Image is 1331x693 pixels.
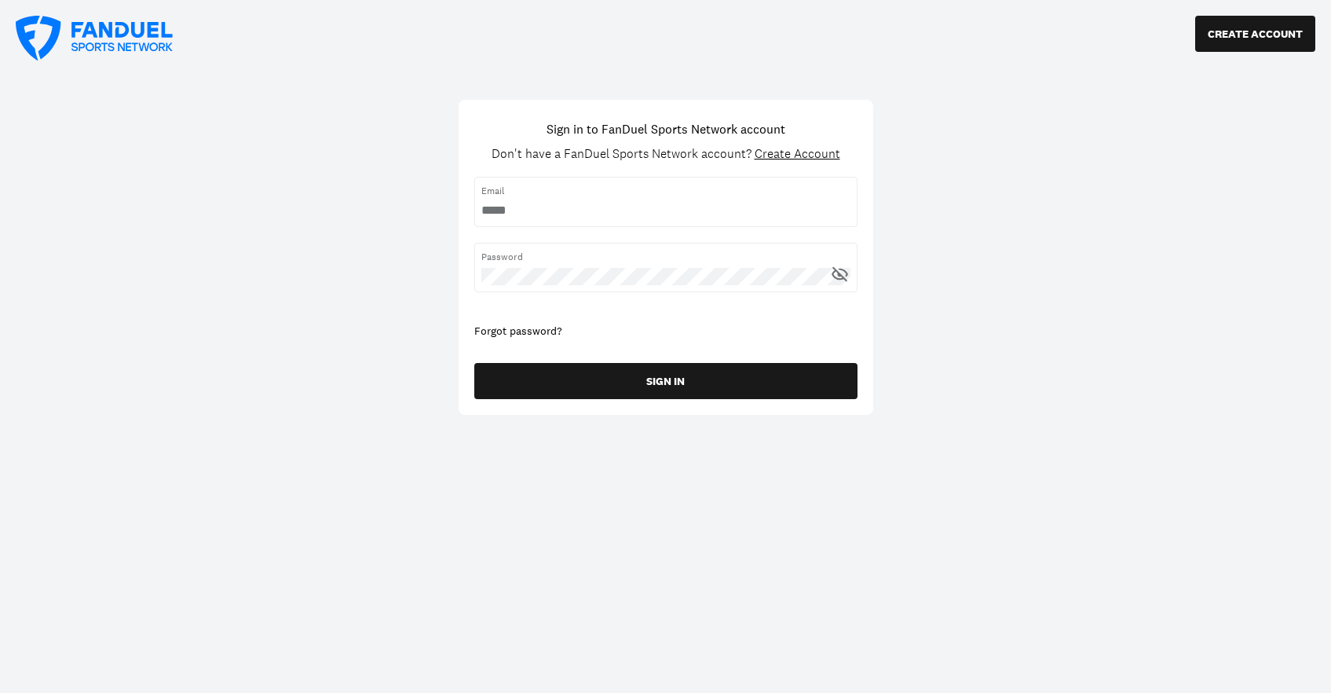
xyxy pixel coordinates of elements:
div: Forgot password? [474,324,857,339]
button: SIGN IN [474,363,857,399]
h1: Sign in to FanDuel Sports Network account [547,119,785,138]
span: Password [481,250,850,264]
div: Don't have a FanDuel Sports Network account? [492,146,840,161]
span: Email [481,184,850,198]
button: CREATE ACCOUNT [1195,16,1315,52]
span: Create Account [755,145,840,162]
